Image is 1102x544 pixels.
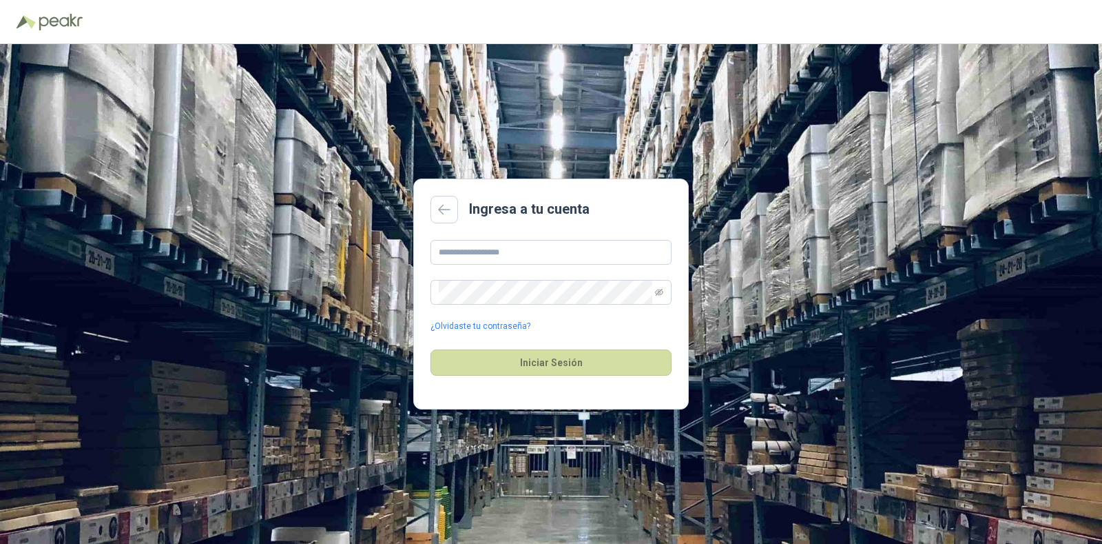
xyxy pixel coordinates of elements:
[469,199,590,220] h2: Ingresa a tu cuenta
[655,288,663,296] span: eye-invisible
[430,320,530,333] a: ¿Olvidaste tu contraseña?
[39,14,83,30] img: Peakr
[430,350,672,376] button: Iniciar Sesión
[17,15,36,29] img: Logo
